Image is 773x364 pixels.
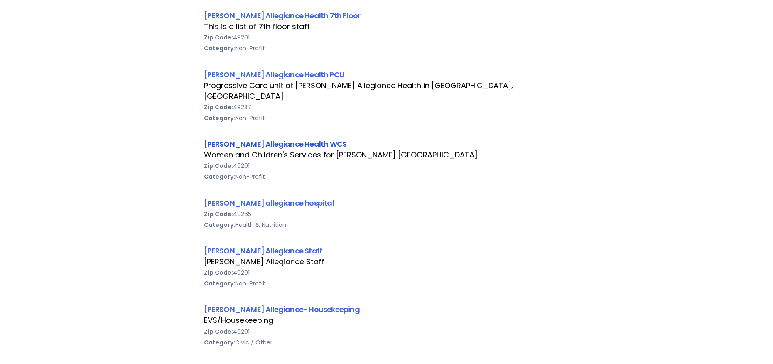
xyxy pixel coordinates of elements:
div: 49201 [204,326,569,337]
div: Non-Profit [204,43,569,54]
div: 49201 [204,267,569,278]
a: [PERSON_NAME] allegiance hospital [204,198,334,208]
b: Category: [204,338,235,347]
div: Non-Profit [204,278,569,289]
b: Zip Code: [204,327,233,336]
div: [PERSON_NAME] Allegiance Staff [204,256,569,267]
div: [PERSON_NAME] Allegiance Staff [204,245,569,256]
div: 49201 [204,32,569,43]
div: Progressive Care unit at [PERSON_NAME] Allegiance Health in [GEOGRAPHIC_DATA], [GEOGRAPHIC_DATA] [204,80,569,102]
b: Category: [204,44,235,52]
b: Zip Code: [204,33,233,42]
b: Category: [204,279,235,288]
b: Zip Code: [204,268,233,277]
b: Category: [204,172,235,181]
div: Non-Profit [204,171,569,182]
a: [PERSON_NAME] Allegiance- Housekeeping [204,304,360,315]
b: Zip Code: [204,162,233,170]
a: [PERSON_NAME] Allegiance Staff [204,246,322,256]
div: EVS/Housekeeping [204,315,569,326]
div: Women and Children's Services for [PERSON_NAME] [GEOGRAPHIC_DATA] [204,150,569,160]
a: [PERSON_NAME] Allegiance Health PCU [204,69,344,80]
div: [PERSON_NAME] Allegiance- Housekeeping [204,304,569,315]
a: [PERSON_NAME] Allegiance Health 7th Floor [204,10,361,21]
div: This is a list of 7th floor staff [204,21,569,32]
b: Zip Code: [204,210,233,218]
div: Health & Nutrition [204,219,569,230]
div: [PERSON_NAME] allegiance hospital [204,197,569,209]
b: Zip Code: [204,103,233,111]
div: [PERSON_NAME] Allegiance Health PCU [204,69,569,80]
b: Category: [204,221,235,229]
div: 49265 [204,209,569,219]
div: Non-Profit [204,113,569,123]
div: 49201 [204,160,569,171]
div: [PERSON_NAME] Allegiance Health 7th Floor [204,10,569,21]
div: 49237 [204,102,569,113]
b: Category: [204,114,235,122]
a: [PERSON_NAME] Allegiance Health WCS [204,139,347,149]
div: Civic / Other [204,337,569,348]
div: [PERSON_NAME] Allegiance Health WCS [204,138,569,150]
